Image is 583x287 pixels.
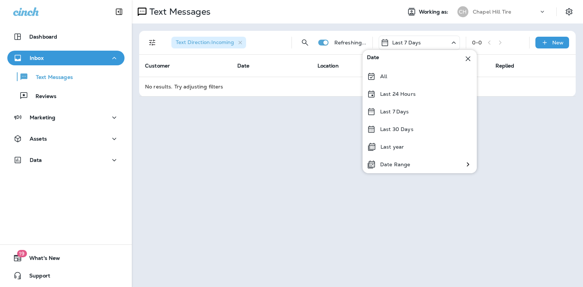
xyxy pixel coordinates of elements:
[30,157,42,163] p: Data
[552,40,564,46] p: New
[145,35,160,50] button: Filters
[29,34,57,40] p: Dashboard
[380,109,409,115] p: Last 7 Days
[419,9,450,15] span: Working as:
[30,136,47,142] p: Assets
[29,74,73,81] p: Text Messages
[237,62,250,69] span: Date
[367,54,379,63] span: Date
[28,93,56,100] p: Reviews
[30,55,44,61] p: Inbox
[7,110,125,125] button: Marketing
[139,77,576,96] td: No results. Try adjusting filters
[472,40,482,46] div: 0 - 0
[22,273,50,281] span: Support
[380,73,387,79] p: All
[171,37,246,48] div: Text Direction:Incoming
[22,255,60,264] span: What's New
[473,9,511,15] p: Chapel Hill Tire
[176,39,234,46] span: Text Direction : Incoming
[7,29,125,44] button: Dashboard
[380,126,413,132] p: Last 30 Days
[334,40,367,46] p: Refreshing...
[30,115,55,120] p: Marketing
[7,88,125,103] button: Reviews
[562,5,576,18] button: Settings
[145,62,170,69] span: Customer
[7,251,125,265] button: 19What's New
[298,35,312,50] button: Search Messages
[495,62,515,69] span: Replied
[318,62,339,69] span: Location
[392,40,421,46] p: Last 7 Days
[457,6,468,17] div: CH
[7,268,125,283] button: Support
[7,153,125,167] button: Data
[109,4,129,19] button: Collapse Sidebar
[7,131,125,146] button: Assets
[380,144,404,150] p: Last year
[146,6,211,17] p: Text Messages
[7,51,125,65] button: Inbox
[380,91,416,97] p: Last 24 Hours
[380,161,410,167] p: Date Range
[17,250,27,257] span: 19
[7,69,125,84] button: Text Messages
